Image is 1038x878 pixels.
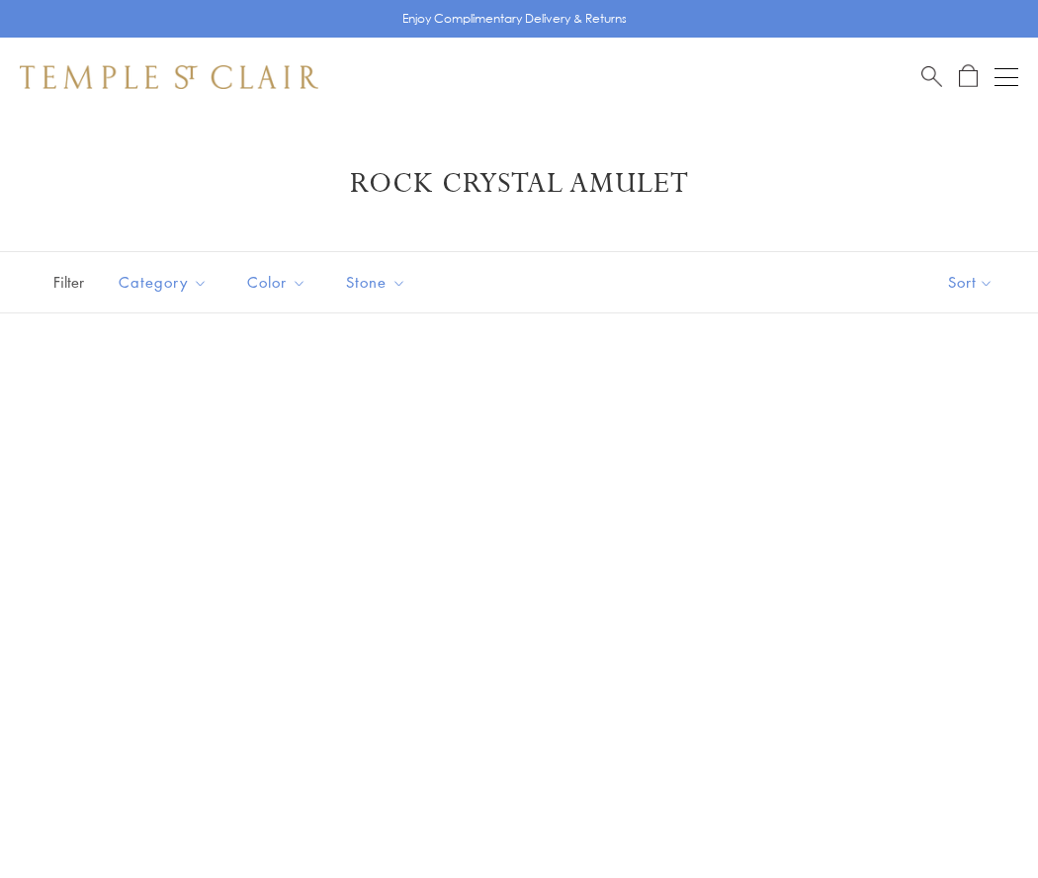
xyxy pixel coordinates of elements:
[959,64,978,89] a: Open Shopping Bag
[49,166,989,202] h1: Rock Crystal Amulet
[232,260,321,305] button: Color
[402,9,627,29] p: Enjoy Complimentary Delivery & Returns
[237,270,321,295] span: Color
[331,260,421,305] button: Stone
[336,270,421,295] span: Stone
[921,64,942,89] a: Search
[904,252,1038,312] button: Show sort by
[104,260,222,305] button: Category
[109,270,222,295] span: Category
[20,65,318,89] img: Temple St. Clair
[995,65,1018,89] button: Open navigation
